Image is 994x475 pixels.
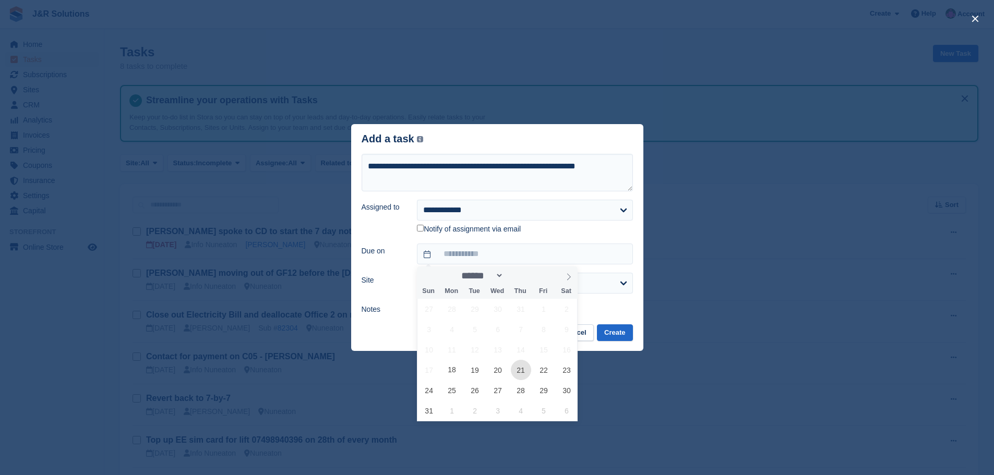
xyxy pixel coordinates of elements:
span: July 30, 2025 [488,299,508,319]
span: September 5, 2025 [534,400,554,421]
span: August 8, 2025 [534,319,554,339]
input: Year [504,270,536,281]
span: August 25, 2025 [442,380,462,400]
span: August 12, 2025 [465,339,485,360]
span: August 1, 2025 [534,299,554,319]
select: Month [458,270,504,281]
span: Sat [555,288,578,295]
span: August 30, 2025 [556,380,577,400]
span: July 29, 2025 [465,299,485,319]
label: Notes [362,304,405,315]
span: August 9, 2025 [556,319,577,339]
span: August 10, 2025 [419,339,439,360]
span: August 22, 2025 [534,360,554,380]
span: August 13, 2025 [488,339,508,360]
span: Tue [463,288,486,295]
span: August 17, 2025 [419,360,439,380]
span: August 27, 2025 [488,380,508,400]
span: August 6, 2025 [488,319,508,339]
span: September 3, 2025 [488,400,508,421]
span: Wed [486,288,509,295]
span: September 4, 2025 [511,400,531,421]
span: August 24, 2025 [419,380,439,400]
span: August 11, 2025 [442,339,462,360]
span: September 2, 2025 [465,400,485,421]
span: August 19, 2025 [465,360,485,380]
span: August 31, 2025 [419,400,439,421]
button: close [967,10,984,27]
span: July 28, 2025 [442,299,462,319]
div: Add a task [362,133,424,145]
span: August 28, 2025 [511,380,531,400]
span: September 1, 2025 [442,400,462,421]
span: August 26, 2025 [465,380,485,400]
span: Fri [532,288,555,295]
span: September 6, 2025 [556,400,577,421]
span: August 20, 2025 [488,360,508,380]
span: August 23, 2025 [556,360,577,380]
span: August 2, 2025 [556,299,577,319]
label: Assigned to [362,202,405,213]
span: August 21, 2025 [511,360,531,380]
span: Thu [509,288,532,295]
span: August 5, 2025 [465,319,485,339]
span: August 7, 2025 [511,319,531,339]
span: Sun [417,288,440,295]
span: August 14, 2025 [511,339,531,360]
span: August 29, 2025 [534,380,554,400]
button: Create [597,324,632,342]
span: Mon [440,288,463,295]
label: Notify of assignment via email [417,225,521,234]
span: August 18, 2025 [442,360,462,380]
input: Notify of assignment via email [417,225,424,232]
span: August 3, 2025 [419,319,439,339]
span: August 16, 2025 [556,339,577,360]
label: Site [362,275,405,286]
span: July 31, 2025 [511,299,531,319]
img: icon-info-grey-7440780725fd019a000dd9b08b2336e03edf1995a4989e88bcd33f0948082b44.svg [417,136,423,142]
span: July 27, 2025 [419,299,439,319]
span: August 4, 2025 [442,319,462,339]
label: Due on [362,246,405,257]
span: August 15, 2025 [534,339,554,360]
